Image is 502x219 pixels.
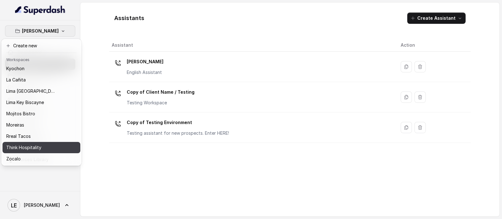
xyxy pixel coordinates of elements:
[6,121,24,129] p: Moreiras
[6,76,26,84] p: La Cañita
[6,99,44,106] p: Lima Key Biscayne
[6,133,31,140] p: Rreal Tacos
[22,27,59,35] p: [PERSON_NAME]
[3,40,80,51] button: Create new
[3,54,80,64] header: Workspaces
[6,155,21,163] p: Zocalo
[6,144,41,151] p: Think Hospitality
[6,87,56,95] p: Lima [GEOGRAPHIC_DATA]
[6,110,35,117] p: Mojitos Bistro
[6,65,24,72] p: Kyochon
[1,39,82,166] div: [PERSON_NAME]
[5,25,75,37] button: [PERSON_NAME]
